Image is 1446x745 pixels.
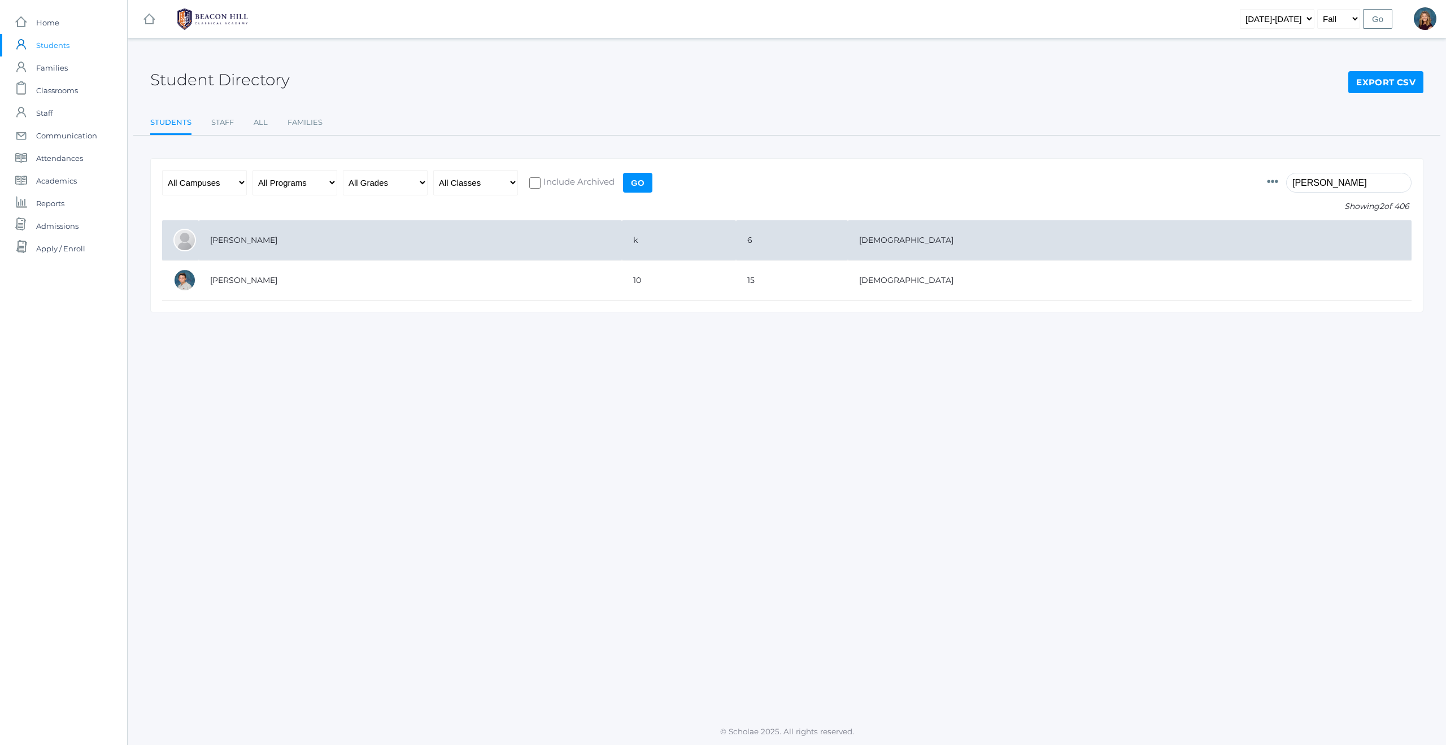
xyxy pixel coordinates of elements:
[622,260,737,300] td: 10
[529,177,541,189] input: Include Archived
[36,124,97,147] span: Communication
[254,111,268,134] a: All
[128,726,1446,737] p: © Scholae 2025. All rights reserved.
[199,220,622,260] td: [PERSON_NAME]
[1348,71,1423,94] a: Export CSV
[170,5,255,33] img: 1_BHCALogos-05.png
[211,111,234,134] a: Staff
[36,237,85,260] span: Apply / Enroll
[1363,9,1392,29] input: Go
[150,71,290,89] h2: Student Directory
[736,220,848,260] td: 6
[36,169,77,192] span: Academics
[622,220,737,260] td: k
[173,229,196,251] div: Vincent Scrudato
[541,176,615,190] span: Include Archived
[848,220,1412,260] td: [DEMOGRAPHIC_DATA]
[36,34,69,56] span: Students
[36,11,59,34] span: Home
[1286,173,1412,193] input: Filter by name
[173,269,196,291] div: Vincent Turk
[36,102,53,124] span: Staff
[36,192,64,215] span: Reports
[1414,7,1436,30] div: Lindsay Leeds
[36,79,78,102] span: Classrooms
[199,260,622,300] td: [PERSON_NAME]
[36,215,79,237] span: Admissions
[736,260,848,300] td: 15
[36,56,68,79] span: Families
[288,111,323,134] a: Families
[623,173,652,193] input: Go
[848,260,1412,300] td: [DEMOGRAPHIC_DATA]
[1379,201,1384,211] span: 2
[36,147,83,169] span: Attendances
[150,111,191,136] a: Students
[1267,201,1412,212] p: Showing of 406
